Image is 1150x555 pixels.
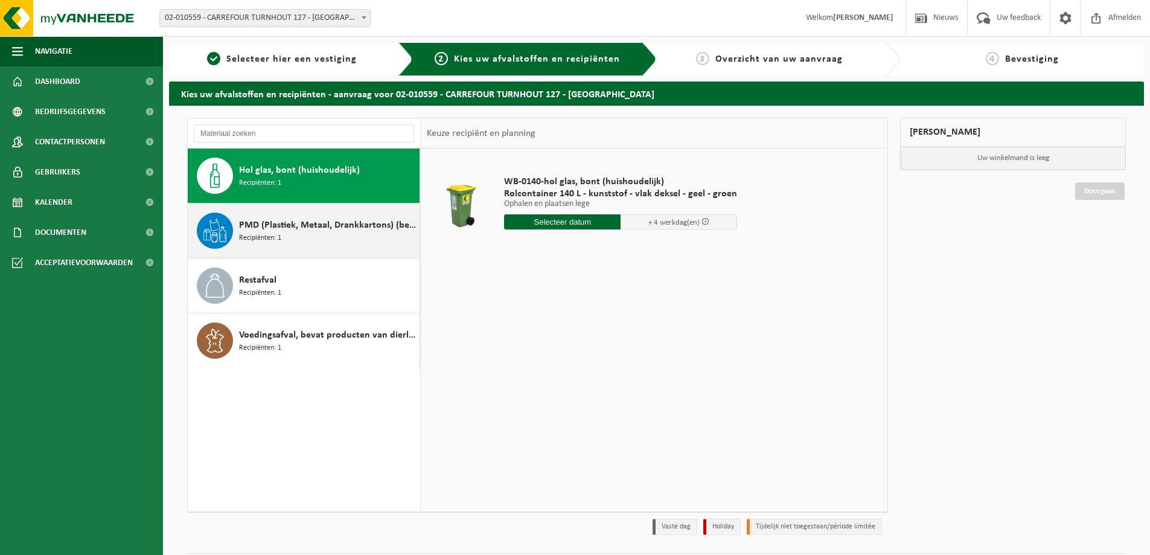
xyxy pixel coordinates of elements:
span: Selecteer hier een vestiging [226,54,357,64]
div: Keuze recipiënt en planning [421,118,541,149]
h2: Kies uw afvalstoffen en recipiënten - aanvraag voor 02-010559 - CARREFOUR TURNHOUT 127 - [GEOGRAP... [169,82,1144,105]
li: Holiday [703,519,741,535]
span: Kies uw afvalstoffen en recipiënten [454,54,620,64]
p: Ophalen en plaatsen lege [504,200,737,208]
span: 02-010559 - CARREFOUR TURNHOUT 127 - TURNHOUT [160,10,370,27]
a: Doorgaan [1075,182,1125,200]
span: Dashboard [35,66,80,97]
span: Hol glas, bont (huishoudelijk) [239,163,360,178]
div: [PERSON_NAME] [900,118,1126,147]
span: Kalender [35,187,72,217]
p: Uw winkelmand is leeg [901,147,1125,170]
span: Restafval [239,273,276,287]
span: 1 [207,52,220,65]
span: Overzicht van uw aanvraag [715,54,843,64]
span: Recipiënten: 1 [239,342,281,354]
span: 4 [986,52,999,65]
span: 2 [435,52,448,65]
span: 02-010559 - CARREFOUR TURNHOUT 127 - TURNHOUT [159,9,371,27]
span: 3 [696,52,709,65]
span: Documenten [35,217,86,248]
span: Navigatie [35,36,72,66]
li: Vaste dag [653,519,697,535]
span: Gebruikers [35,157,80,187]
li: Tijdelijk niet toegestaan/période limitée [747,519,882,535]
span: Acceptatievoorwaarden [35,248,133,278]
span: Bevestiging [1005,54,1059,64]
span: + 4 werkdag(en) [648,219,700,226]
span: Contactpersonen [35,127,105,157]
span: Recipiënten: 1 [239,287,281,299]
span: Recipiënten: 1 [239,178,281,189]
strong: [PERSON_NAME] [833,13,893,22]
span: Voedingsafval, bevat producten van dierlijke oorsprong, gemengde verpakking (exclusief glas), cat... [239,328,417,342]
span: Recipiënten: 1 [239,233,281,244]
input: Selecteer datum [504,214,621,229]
button: PMD (Plastiek, Metaal, Drankkartons) (bedrijven) Recipiënten: 1 [188,204,420,258]
button: Restafval Recipiënten: 1 [188,258,420,313]
input: Materiaal zoeken [194,124,414,143]
span: WB-0140-hol glas, bont (huishoudelijk) [504,176,737,188]
button: Hol glas, bont (huishoudelijk) Recipiënten: 1 [188,149,420,204]
span: Rolcontainer 140 L - kunststof - vlak deksel - geel - groen [504,188,737,200]
span: Bedrijfsgegevens [35,97,106,127]
span: PMD (Plastiek, Metaal, Drankkartons) (bedrijven) [239,218,417,233]
button: Voedingsafval, bevat producten van dierlijke oorsprong, gemengde verpakking (exclusief glas), cat... [188,313,420,368]
a: 1Selecteer hier een vestiging [175,52,389,66]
